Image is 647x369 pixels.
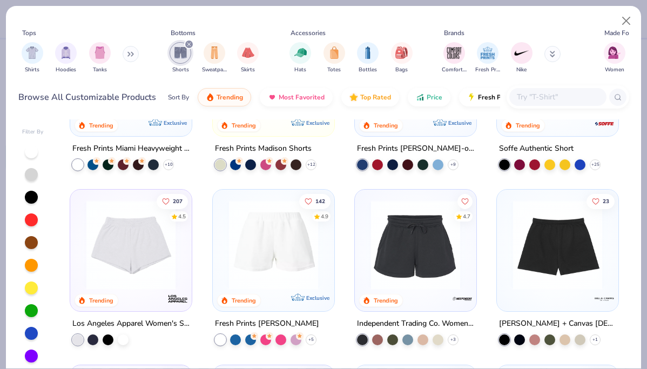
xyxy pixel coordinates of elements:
img: Skirts Image [242,46,254,59]
button: filter button [442,42,467,74]
span: Totes [327,66,341,74]
button: Like [299,194,330,209]
img: Los Angeles Apparel logo [167,288,189,310]
div: filter for Nike [511,42,533,74]
span: Hoodies [56,66,76,74]
img: Bottles Image [362,46,374,59]
img: trending.gif [206,93,214,102]
div: filter for Comfort Colors [442,42,467,74]
div: Fresh Prints [PERSON_NAME] [215,317,319,331]
img: flash.gif [467,93,476,102]
span: 142 [315,199,325,204]
span: Skirts [241,66,255,74]
img: most_fav.gif [268,93,277,102]
span: Top Rated [360,93,391,102]
button: filter button [202,42,227,74]
div: Made For [604,28,631,38]
img: e03c1d32-1478-43eb-b197-8e0c1ae2b0d4 [224,200,323,290]
img: Totes Image [328,46,340,59]
img: 68e33756-6d31-4a7b-8296-df720c8ede74 [466,200,565,290]
img: Shorts Image [174,46,187,59]
img: Fresh Prints Image [480,45,496,61]
span: Bottles [359,66,377,74]
span: Fresh Prints Flash [478,93,534,102]
img: Nike Image [514,45,530,61]
div: Tops [22,28,36,38]
img: d7c09eb8-b573-4a70-8e54-300b8a580557 [366,200,466,290]
div: 4.9 [320,213,328,221]
button: Like [457,194,473,209]
span: Nike [516,66,527,74]
button: Like [587,194,615,209]
button: filter button [511,42,533,74]
button: filter button [475,42,500,74]
div: filter for Bottles [357,42,379,74]
div: Fresh Prints [PERSON_NAME]-over Lounge Shorts [357,142,474,156]
div: filter for Totes [323,42,345,74]
img: TopRated.gif [349,93,358,102]
img: Independent Trading Co. logo [451,288,473,310]
div: Browse All Customizable Products [18,91,156,104]
span: + 3 [450,337,456,343]
div: filter for Fresh Prints [475,42,500,74]
span: Exclusive [164,119,187,126]
button: Top Rated [341,88,399,106]
img: 3ca48a71-abb5-40b7-a22d-da7277df8024 [508,200,608,290]
button: Close [616,11,637,31]
div: Soffe Authentic Short [499,142,574,156]
img: Tanks Image [94,46,106,59]
img: Comfort Colors Image [446,45,462,61]
div: Independent Trading Co. Women’s Lightweight [US_STATE] Wave Wash Sweatshorts [357,317,474,331]
button: Fresh Prints Flash [459,88,584,106]
span: + 25 [591,162,599,168]
button: filter button [604,42,625,74]
button: filter button [357,42,379,74]
button: filter button [22,42,43,74]
div: filter for Women [604,42,625,74]
div: filter for Bags [391,42,413,74]
div: Los Angeles Apparel Women's Shorts [72,317,190,331]
span: Shirts [25,66,39,74]
span: Sweatpants [202,66,227,74]
img: Women Image [608,46,621,59]
span: + 1 [592,337,598,343]
span: Comfort Colors [442,66,467,74]
span: + 12 [307,162,315,168]
button: Most Favorited [260,88,333,106]
span: Women [605,66,624,74]
img: Sweatpants Image [208,46,220,59]
div: Filter By [22,128,44,136]
span: Exclusive [306,119,329,126]
span: Bags [395,66,408,74]
img: Hats Image [294,46,307,59]
div: Fresh Prints Miami Heavyweight Shorts [72,142,190,156]
button: filter button [170,42,191,74]
span: 207 [173,199,183,204]
span: Price [427,93,442,102]
div: filter for Hoodies [55,42,77,74]
span: + 10 [165,162,173,168]
button: Like [157,194,188,209]
div: filter for Shorts [170,42,191,74]
img: Soffe logo [594,113,615,135]
div: filter for Skirts [237,42,259,74]
span: Shorts [172,66,189,74]
div: Fresh Prints Madison Shorts [215,142,312,156]
span: + 9 [450,162,456,168]
div: 4.7 [463,213,470,221]
button: Trending [198,88,251,106]
img: Bags Image [395,46,407,59]
img: Shirts Image [26,46,38,59]
div: Accessories [291,28,326,38]
img: 0f9e37c5-2c60-4d00-8ff5-71159717a189 [81,200,181,290]
button: filter button [391,42,413,74]
span: Exclusive [448,119,471,126]
span: Fresh Prints [475,66,500,74]
span: Trending [217,93,243,102]
img: Hoodies Image [60,46,72,59]
button: Price [408,88,450,106]
img: c46356ad-0196-4bd7-8412-64514407ba13 [323,200,423,290]
div: filter for Sweatpants [202,42,227,74]
span: Exclusive [306,294,329,301]
span: + 5 [308,337,314,343]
